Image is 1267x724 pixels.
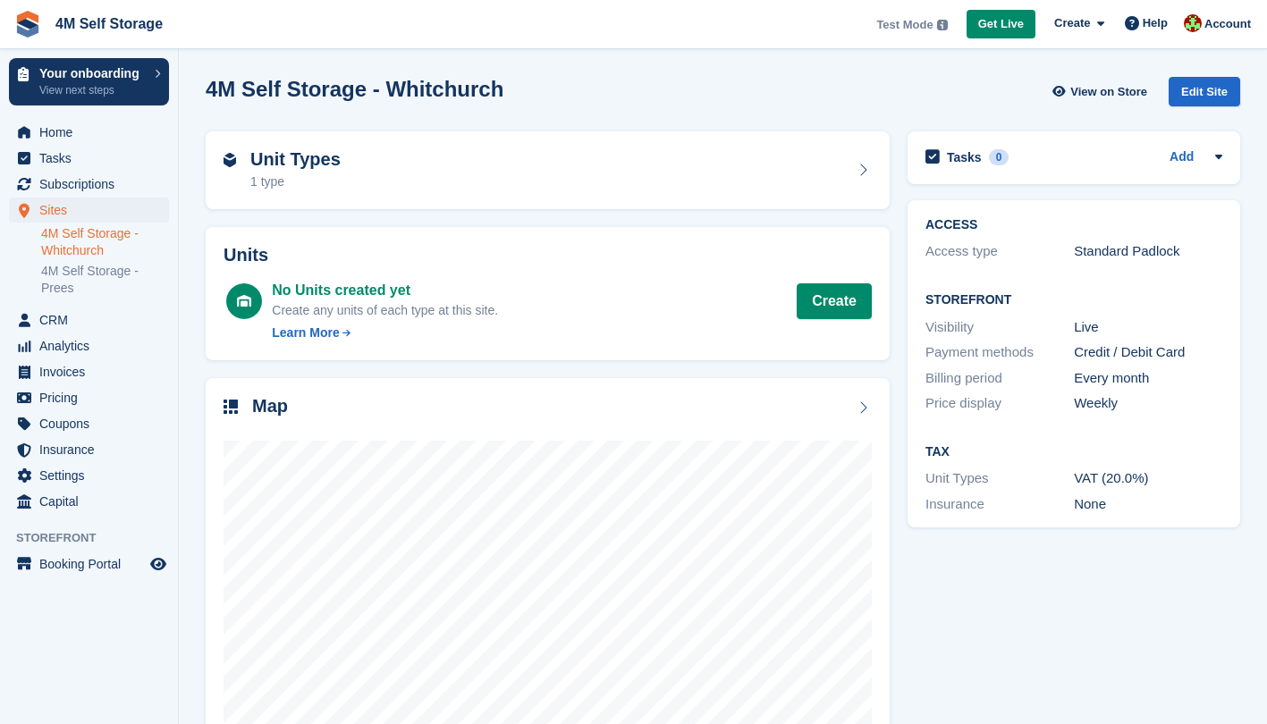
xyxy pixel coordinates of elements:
h2: Unit Types [250,149,341,170]
span: Help [1143,14,1168,32]
a: menu [9,120,169,145]
div: Insurance [925,494,1074,515]
img: Steve Plant [1184,14,1202,32]
a: 4M Self Storage - Whitchurch [41,225,169,259]
span: Tasks [39,146,147,171]
span: Insurance [39,437,147,462]
img: stora-icon-8386f47178a22dfd0bd8f6a31ec36ba5ce8667c1dd55bd0f319d3a0aa187defe.svg [14,11,41,38]
span: Coupons [39,411,147,436]
a: Get Live [967,10,1035,39]
span: View on Store [1070,83,1147,101]
span: Create [1054,14,1090,32]
div: Credit / Debit Card [1074,342,1222,363]
h2: 4M Self Storage - Whitchurch [206,77,503,101]
button: Create [797,283,872,319]
a: menu [9,551,169,577]
span: Capital [39,489,147,514]
div: 1 type [250,173,341,191]
div: Visibility [925,317,1074,338]
a: menu [9,385,169,410]
span: Subscriptions [39,172,147,197]
span: Analytics [39,333,147,358]
h2: Tasks [947,149,982,165]
div: VAT (20.0%) [1074,468,1222,489]
div: 0 [989,149,1009,165]
span: Booking Portal [39,551,147,577]
a: menu [9,307,169,333]
div: Access type [925,241,1074,262]
a: Your onboarding View next steps [9,58,169,105]
div: Standard Padlock [1074,241,1222,262]
a: menu [9,333,169,358]
img: unit-icn-white-d235c252c4782ee186a2df4c2286ac11bc0d7b43c5caf8ab1da4ff888f7e7cf9.svg [237,295,251,307]
h2: Storefront [925,293,1222,307]
a: menu [9,411,169,436]
a: menu [9,489,169,514]
h2: ACCESS [925,218,1222,232]
span: Storefront [16,529,178,547]
div: None [1074,494,1222,515]
h2: Map [252,396,288,417]
div: Learn More [272,324,339,342]
span: CRM [39,307,147,333]
a: Learn More [272,324,498,342]
a: Add [1170,147,1194,168]
div: Payment methods [925,342,1074,363]
a: menu [9,172,169,197]
p: Your onboarding [39,67,146,80]
span: Invoices [39,359,147,384]
a: menu [9,437,169,462]
img: unit-type-icn-2b2737a686de81e16bb02015468b77c625bbabd49415b5ef34ead5e3b44a266d.svg [224,153,236,167]
div: No Units created yet [272,280,498,301]
div: Edit Site [1169,77,1240,106]
h2: Units [224,245,872,265]
a: 4M Self Storage - Prees [41,263,169,297]
div: Unit Types [925,468,1074,489]
div: Live [1074,317,1222,338]
a: menu [9,463,169,488]
a: menu [9,198,169,223]
div: Create any units of each type at this site. [272,301,498,320]
a: Preview store [148,553,169,575]
a: Unit Types 1 type [206,131,890,210]
img: map-icn-33ee37083ee616e46c38cad1a60f524a97daa1e2b2c8c0bc3eb3415660979fc1.svg [224,400,238,414]
div: Every month [1074,368,1222,389]
div: Weekly [1074,393,1222,414]
div: Billing period [925,368,1074,389]
img: icon-info-grey-7440780725fd019a000dd9b08b2336e03edf1995a4989e88bcd33f0948082b44.svg [937,20,948,30]
span: Pricing [39,385,147,410]
p: View next steps [39,82,146,98]
span: Settings [39,463,147,488]
a: Edit Site [1169,77,1240,114]
span: Account [1204,15,1251,33]
h2: Tax [925,445,1222,459]
a: menu [9,146,169,171]
span: Sites [39,198,147,223]
a: menu [9,359,169,384]
a: View on Store [1050,77,1154,106]
div: Price display [925,393,1074,414]
span: Home [39,120,147,145]
span: Test Mode [876,16,933,34]
span: Get Live [978,15,1024,33]
a: 4M Self Storage [48,9,170,38]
